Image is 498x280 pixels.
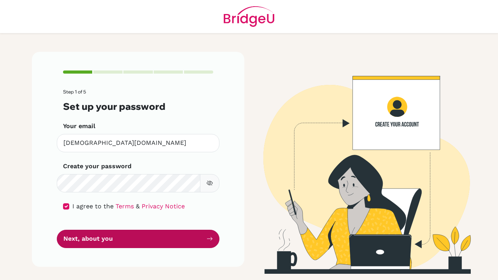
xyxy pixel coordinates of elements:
[142,203,185,210] a: Privacy Notice
[57,230,219,248] button: Next, about you
[63,89,86,95] span: Step 1 of 5
[116,203,134,210] a: Terms
[72,203,114,210] span: I agree to the
[63,122,95,131] label: Your email
[63,162,132,171] label: Create your password
[63,101,213,112] h3: Set up your password
[136,203,140,210] span: &
[57,134,219,152] input: Insert your email*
